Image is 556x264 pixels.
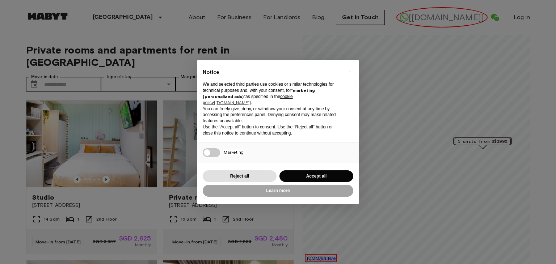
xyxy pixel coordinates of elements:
[203,124,342,136] p: Use the “Accept all” button to consent. Use the “Reject all” button or close this notice to conti...
[344,66,355,77] button: Close this notice
[214,100,251,105] span: iubenda.com
[203,94,293,105] a: cookie policy[[DOMAIN_NAME]]
[203,81,342,106] p: We and selected third parties use cookies or similar technologies for technical purposes and, wit...
[203,185,353,197] button: Learn more
[203,69,342,76] h2: Notice
[279,170,353,182] button: Accept all
[224,149,244,155] span: Marketing
[349,67,351,76] span: ×
[203,106,342,124] p: You can freely give, deny, or withdraw your consent at any time by accessing the preferences pane...
[203,170,277,182] button: Reject all
[203,88,315,99] strong: “marketing (personalized ads)”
